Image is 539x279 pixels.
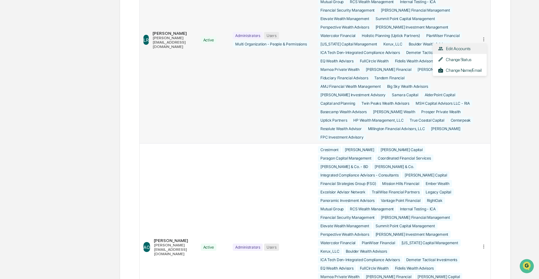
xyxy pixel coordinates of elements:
div: RightOak [424,197,445,204]
div: Change Status [438,56,482,62]
div: Summit Point Capital Management [373,15,438,22]
div: Crestmont [318,146,341,153]
div: Mission Hills Financial [380,180,422,187]
button: Start new chat [106,50,114,57]
div: Administrators [233,244,263,251]
div: [PERSON_NAME][EMAIL_ADDRESS][DOMAIN_NAME] [154,243,193,256]
a: 🔎Data Lookup [4,88,42,100]
div: EQ Wealth Advisors [318,57,356,65]
div: [PERSON_NAME] Capital [402,171,449,179]
div: Big Sky Wealth Advisors [385,83,431,90]
div: [PERSON_NAME] & Co. [372,163,416,170]
div: [PERSON_NAME] Financial Management [378,7,453,14]
div: [US_STATE] Capital Management [318,40,380,48]
div: Financial Strategies Group (FSG) [318,180,378,187]
div: [PERSON_NAME] Investment Advisory [318,91,388,98]
div: Twin Peaks Wealth Advisors [359,100,412,107]
div: Coordinated Financial Services [375,155,433,162]
div: [PERSON_NAME] & Co. - BD [318,163,371,170]
span: Preclearance [13,79,40,85]
span: AO [143,245,150,250]
div: [PERSON_NAME] [428,125,463,132]
div: 🖐️ [6,80,11,85]
div: Elevate Wealth Management [318,15,372,22]
div: Watercolor Financial [318,32,358,39]
div: Financial Security Management [318,214,377,221]
div: [PERSON_NAME] [153,31,193,36]
div: Active [201,36,217,44]
span: Attestations [52,79,78,85]
div: Marnoa Private Wealth [318,66,362,73]
div: HP Wealth Management, LLC [351,117,406,124]
div: RCS Wealth Management [347,205,396,213]
div: Administrators [233,32,263,39]
div: Legacy Capital [423,188,454,196]
div: [PERSON_NAME][EMAIL_ADDRESS][DOMAIN_NAME] [153,36,193,49]
div: TrailWise Financial Partners [369,188,422,196]
div: Basecamp Wealth Advisors [318,108,369,115]
div: Internal Testing - ICA [397,205,438,213]
div: Millington Financial Advisors, LLC [365,125,428,132]
div: FullCircle Wealth [357,57,391,65]
div: True Coastal Capital [407,117,447,124]
div: [PERSON_NAME] Investment Management [373,231,451,238]
div: FullCircle Wealth [357,265,391,272]
div: AMJ Financial Wealth Management [318,83,383,90]
div: Integrated Compliance Advisors - Consultants [318,171,401,179]
div: Samara Capital [389,91,421,98]
div: 🗄️ [45,80,50,85]
div: Kerux, LLC [318,248,342,255]
div: Paragon Capital Management [318,155,374,162]
div: Watercolor Financial [318,239,358,246]
div: PlanWiser Financial [424,32,462,39]
div: EQ Wealth Advisors [318,265,356,272]
iframe: Open customer support [519,258,536,275]
div: [PERSON_NAME] Investment Management [373,24,451,31]
div: ICA Tech Den-Integrated Compliance Advisors [318,49,402,56]
div: [PERSON_NAME] Capital [378,146,425,153]
span: Pylon [62,106,76,111]
div: [PERSON_NAME] [154,238,193,243]
div: Boulder Wealth Advisors [406,40,453,48]
div: Capital and Planning [318,100,358,107]
div: Vantage Point Financial [378,197,423,204]
a: 🖐️Preclearance [4,76,43,88]
div: Start new chat [21,48,103,54]
div: Centerpeak [448,117,474,124]
div: Tandem Financial [372,74,407,82]
div: MSH Capital Advisors LLC - RIA [413,100,472,107]
div: Active [201,244,217,251]
div: Panoramic Investment Advisors [318,197,377,204]
div: Fidelis Wealth Advisors [392,57,436,65]
div: [PERSON_NAME] Financial Management [378,214,453,221]
a: 🗄️Attestations [43,76,80,88]
div: [PERSON_NAME] Financial [363,66,414,73]
div: AlderPoint Capital [422,91,458,98]
div: Edit Accounts [438,46,482,52]
div: [US_STATE] Capital Management [399,239,461,246]
div: Users [264,32,279,39]
div: Summit Point Capital Management [373,222,438,229]
div: Elevate Wealth Management [318,222,372,229]
div: ICA Tech Den-Integrated Compliance Advisors [318,256,402,263]
p: How can we help? [6,13,114,23]
span: Data Lookup [13,91,39,97]
div: PlanWiser Financial [359,239,397,246]
div: Excelsior Advisor Network [318,188,368,196]
div: Fiduciary Financial Advisors [318,74,371,82]
div: Perspective Wealth Advisors [318,231,372,238]
div: Multi Organization - People & Permissions [233,40,309,48]
div: Holistic Planning (Uptick Partners) [359,32,422,39]
div: We're available if you need us! [21,54,79,59]
div: [PERSON_NAME] [342,146,377,153]
div: Users [264,244,279,251]
div: Demeter Tactical Investments [404,256,460,263]
span: LR [143,37,149,43]
div: Boulder Wealth Advisors [343,248,390,255]
div: Kerux, LLC [381,40,405,48]
div: Resolute Wealth Advisor [318,125,364,132]
a: Powered byPylon [44,106,76,111]
div: [PERSON_NAME] Capital [415,66,462,73]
